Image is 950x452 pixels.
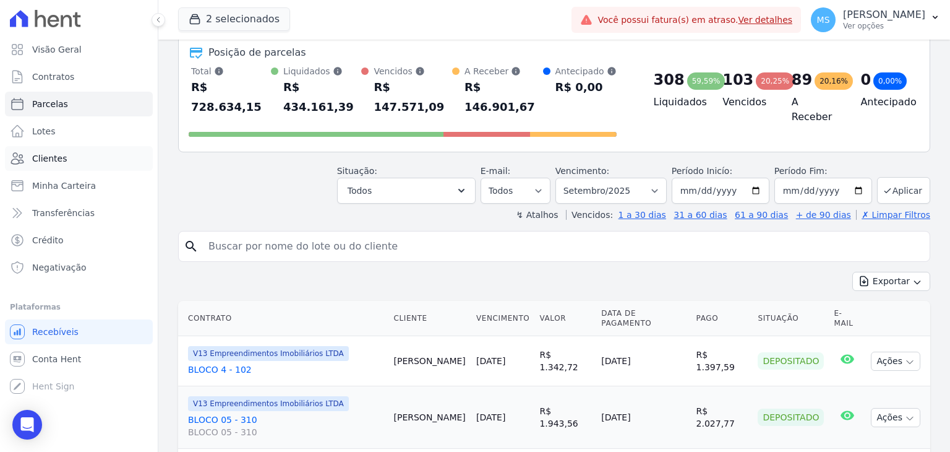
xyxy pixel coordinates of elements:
[596,386,691,449] td: [DATE]
[860,70,871,90] div: 0
[674,210,727,220] a: 31 a 60 dias
[32,180,96,192] span: Minha Carteira
[722,70,753,90] div: 103
[672,166,732,176] label: Período Inicío:
[722,95,772,110] h4: Vencidos
[464,65,543,77] div: A Receber
[32,207,95,219] span: Transferências
[852,272,930,291] button: Exportar
[471,301,534,336] th: Vencimento
[178,7,290,31] button: 2 selecionados
[877,177,930,204] button: Aplicar
[374,77,452,117] div: R$ 147.571,09
[283,77,362,117] div: R$ 434.161,39
[464,77,543,117] div: R$ 146.901,67
[555,166,609,176] label: Vencimento:
[792,95,841,124] h4: A Receber
[188,363,384,376] a: BLOCO 4 - 102
[5,347,153,372] a: Conta Hent
[654,70,685,90] div: 308
[691,386,753,449] td: R$ 2.027,77
[191,65,271,77] div: Total
[815,72,853,90] div: 20,16%
[337,178,476,204] button: Todos
[188,346,349,361] span: V13 Empreendimentos Imobiliários LTDA
[534,386,596,449] td: R$ 1.943,56
[32,98,68,110] span: Parcelas
[389,301,472,336] th: Cliente
[5,173,153,198] a: Minha Carteira
[596,301,691,336] th: Data de Pagamento
[188,414,384,438] a: BLOCO 05 - 310BLOCO 05 - 310
[843,21,925,31] p: Ver opções
[801,2,950,37] button: MS [PERSON_NAME] Ver opções
[188,396,349,411] span: V13 Empreendimentos Imobiliários LTDA
[5,64,153,89] a: Contratos
[5,119,153,144] a: Lotes
[32,43,82,56] span: Visão Geral
[5,201,153,225] a: Transferências
[32,71,74,83] span: Contratos
[860,95,910,110] h4: Antecipado
[873,72,907,90] div: 0,00%
[201,234,925,259] input: Buscar por nome do lote ou do cliente
[389,336,472,386] td: [PERSON_NAME]
[12,410,42,440] div: Open Intercom Messenger
[32,261,87,274] span: Negativação
[188,426,384,438] span: BLOCO 05 - 310
[337,166,377,176] label: Situação:
[516,210,558,220] label: ↯ Atalhos
[208,45,306,60] div: Posição de parcelas
[348,183,372,198] span: Todos
[5,228,153,253] a: Crédito
[481,166,511,176] label: E-mail:
[5,37,153,62] a: Visão Geral
[5,92,153,116] a: Parcelas
[476,356,505,366] a: [DATE]
[191,77,271,117] div: R$ 728.634,15
[753,301,829,336] th: Situação
[687,72,725,90] div: 59,59%
[32,326,79,338] span: Recebíveis
[843,9,925,21] p: [PERSON_NAME]
[735,210,788,220] a: 61 a 90 dias
[534,301,596,336] th: Valor
[555,65,617,77] div: Antecipado
[566,210,613,220] label: Vencidos:
[654,95,703,110] h4: Liquidados
[10,300,148,315] div: Plataformas
[691,336,753,386] td: R$ 1.397,59
[389,386,472,449] td: [PERSON_NAME]
[283,65,362,77] div: Liquidados
[871,352,920,371] button: Ações
[618,210,666,220] a: 1 a 30 dias
[796,210,851,220] a: + de 90 dias
[758,352,824,370] div: Depositado
[756,72,794,90] div: 20,25%
[856,210,930,220] a: ✗ Limpar Filtros
[774,165,872,178] label: Período Fim:
[32,125,56,137] span: Lotes
[691,301,753,336] th: Pago
[5,255,153,280] a: Negativação
[738,15,793,25] a: Ver detalhes
[32,152,67,165] span: Clientes
[178,301,389,336] th: Contrato
[792,70,812,90] div: 89
[534,336,596,386] td: R$ 1.342,72
[871,408,920,427] button: Ações
[829,301,866,336] th: E-mail
[32,353,81,365] span: Conta Hent
[374,65,452,77] div: Vencidos
[32,234,64,246] span: Crédito
[817,15,830,24] span: MS
[555,77,617,97] div: R$ 0,00
[184,239,199,254] i: search
[758,409,824,426] div: Depositado
[596,336,691,386] td: [DATE]
[597,14,792,27] span: Você possui fatura(s) em atraso.
[5,319,153,344] a: Recebíveis
[5,146,153,171] a: Clientes
[476,412,505,422] a: [DATE]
